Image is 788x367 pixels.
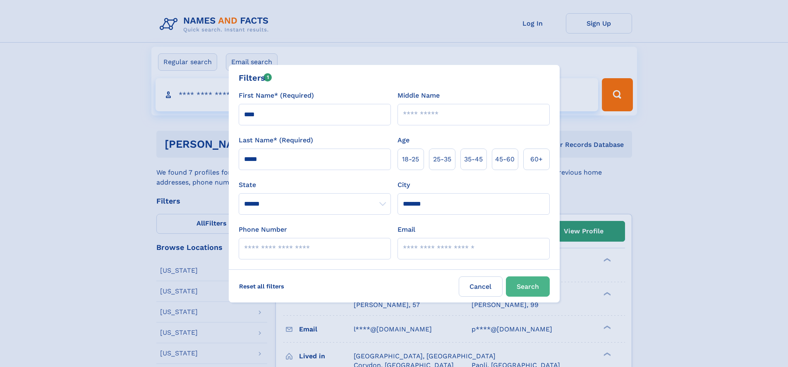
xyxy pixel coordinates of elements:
span: 60+ [530,154,543,164]
span: 45‑60 [495,154,515,164]
label: State [239,180,391,190]
label: City [398,180,410,190]
label: Reset all filters [234,276,290,296]
label: First Name* (Required) [239,91,314,101]
div: Filters [239,72,272,84]
label: Last Name* (Required) [239,135,313,145]
button: Search [506,276,550,297]
label: Middle Name [398,91,440,101]
label: Age [398,135,410,145]
span: 35‑45 [464,154,483,164]
label: Email [398,225,415,235]
span: 18‑25 [402,154,419,164]
label: Cancel [459,276,503,297]
label: Phone Number [239,225,287,235]
span: 25‑35 [433,154,451,164]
